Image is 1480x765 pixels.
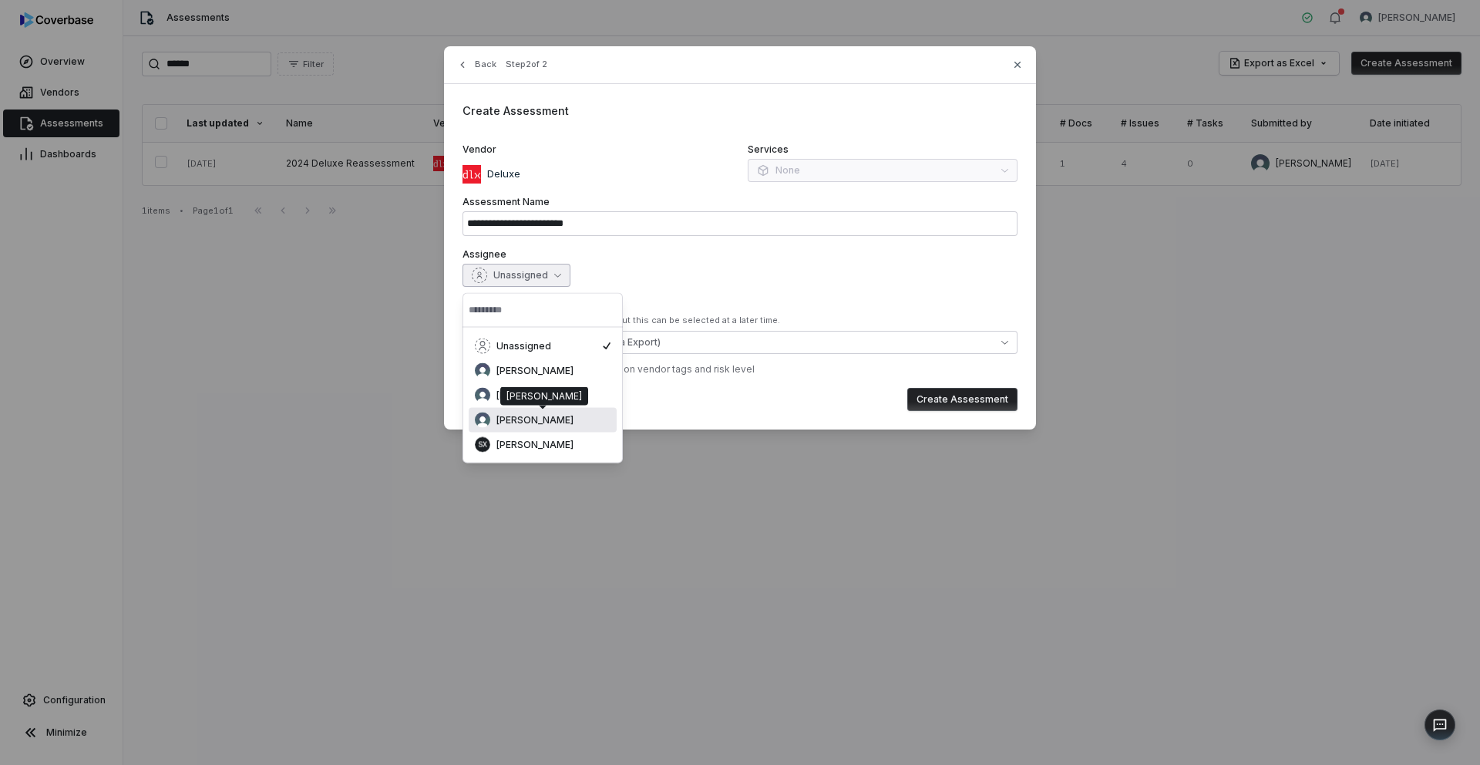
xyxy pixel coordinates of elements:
[496,365,573,377] span: [PERSON_NAME]
[506,59,547,70] span: Step 2 of 2
[493,269,548,281] span: Unassigned
[469,334,617,457] div: Suggestions
[496,340,551,352] span: Unassigned
[462,299,1017,312] label: Control Sets
[907,388,1017,411] button: Create Assessment
[475,437,490,453] span: SX
[462,315,1017,326] div: At least one control set is required, but this can be selected at a later time.
[748,143,1017,156] label: Services
[475,363,490,379] img: Bill Admin avatar
[496,389,573,402] span: [PERSON_NAME]
[462,196,1017,208] label: Assessment Name
[496,414,573,426] span: [PERSON_NAME]
[496,439,573,451] span: [PERSON_NAME]
[481,167,520,182] p: Deluxe
[475,388,490,403] img: Daniel Aranibar avatar
[475,413,490,428] img: Hammed Bakare avatar
[462,248,1017,261] label: Assignee
[506,390,582,403] div: [PERSON_NAME]
[462,104,569,117] span: Create Assessment
[462,363,1017,376] div: ✓ Auto-selected 1 control set based on vendor tags and risk level
[452,51,501,79] button: Back
[462,143,496,156] span: Vendor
